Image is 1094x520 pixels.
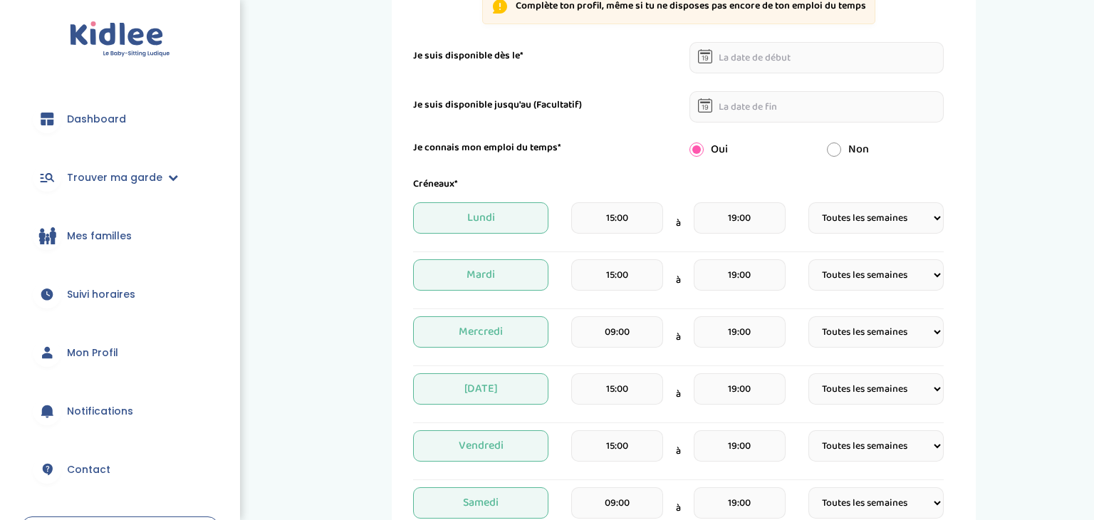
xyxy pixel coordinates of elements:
[676,387,681,402] span: à
[67,404,133,419] span: Notifications
[67,112,126,127] span: Dashboard
[694,430,786,462] input: heure de fin
[676,273,681,288] span: à
[67,170,162,185] span: Trouver ma garde
[67,287,135,302] span: Suivi horaires
[413,140,561,155] label: Je connais mon emploi du temps*
[21,385,219,437] a: Notifications
[21,269,219,320] a: Suivi horaires
[21,93,219,145] a: Dashboard
[689,91,944,123] input: La date de fin
[694,373,786,405] input: heure de fin
[571,373,663,405] input: heure de debut
[571,202,663,234] input: heure de debut
[676,216,681,231] span: à
[413,259,548,291] span: Mardi
[21,210,219,261] a: Mes familles
[571,316,663,348] input: heure de debut
[676,330,681,345] span: à
[413,430,548,462] span: Vendredi
[571,259,663,291] input: heure de debut
[67,229,132,244] span: Mes familles
[694,259,786,291] input: heure de fin
[413,48,523,63] label: Je suis disponible dès le*
[689,42,944,73] input: La date de début
[21,152,219,203] a: Trouver ma garde
[694,487,786,519] input: heure de fin
[571,430,663,462] input: heure de debut
[694,316,786,348] input: heure de fin
[67,462,110,477] span: Contact
[413,316,548,348] span: Mercredi
[21,327,219,378] a: Mon Profil
[413,98,582,113] label: Je suis disponible jusqu'au (Facultatif)
[694,202,786,234] input: heure de fin
[816,141,954,158] div: Non
[67,345,118,360] span: Mon Profil
[676,501,681,516] span: à
[21,444,219,495] a: Contact
[413,373,548,405] span: [DATE]
[413,487,548,519] span: Samedi
[413,177,458,192] label: Créneaux*
[679,141,817,158] div: Oui
[571,487,663,519] input: heure de debut
[413,202,548,234] span: Lundi
[70,21,170,58] img: logo.svg
[676,444,681,459] span: à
